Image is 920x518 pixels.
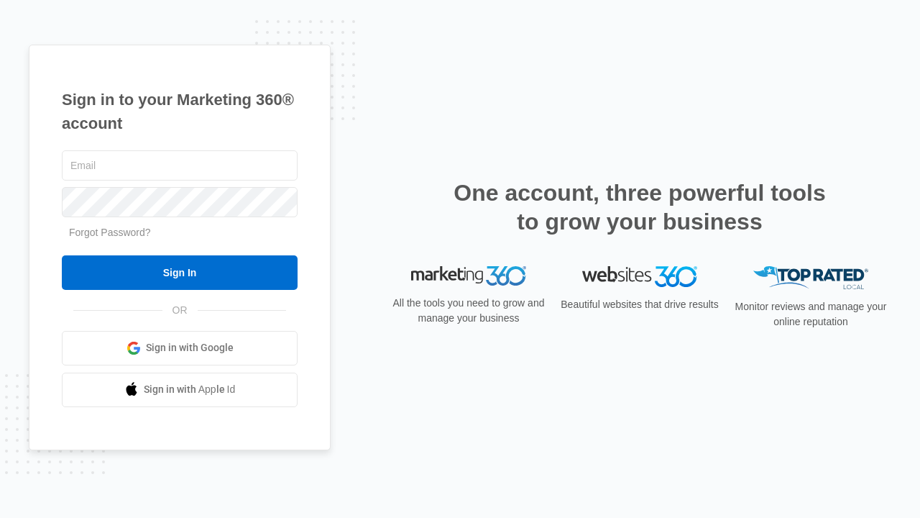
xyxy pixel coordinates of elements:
[62,255,298,290] input: Sign In
[62,150,298,181] input: Email
[62,373,298,407] a: Sign in with Apple Id
[753,266,868,290] img: Top Rated Local
[582,266,697,287] img: Websites 360
[388,296,549,326] p: All the tools you need to grow and manage your business
[62,331,298,365] a: Sign in with Google
[62,88,298,135] h1: Sign in to your Marketing 360® account
[144,382,236,397] span: Sign in with Apple Id
[411,266,526,286] img: Marketing 360
[449,178,830,236] h2: One account, three powerful tools to grow your business
[146,340,234,355] span: Sign in with Google
[162,303,198,318] span: OR
[69,227,151,238] a: Forgot Password?
[559,297,720,312] p: Beautiful websites that drive results
[730,299,891,330] p: Monitor reviews and manage your online reputation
